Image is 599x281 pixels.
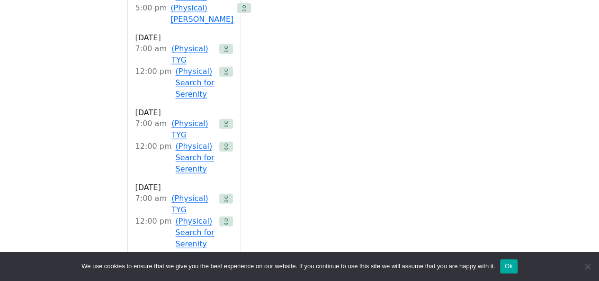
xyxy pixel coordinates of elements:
a: (Physical) TYG [171,43,215,66]
span: No [582,262,592,271]
div: 7:00 AM [135,193,168,216]
a: (Physical) Search for Serenity [175,141,215,175]
a: (Physical) TYG [171,118,215,141]
div: 12:00 PM [135,216,172,250]
a: (Physical) [PERSON_NAME] [170,2,233,25]
span: We use cookies to ensure that we give you the best experience on our website. If you continue to ... [81,262,495,271]
h3: [DATE] [135,182,233,193]
a: (Physical) Search for Serenity [175,216,215,250]
h3: [DATE] [135,33,233,43]
a: (Physical) Search for Serenity [175,66,215,100]
div: 5:00 PM [135,2,167,25]
div: 12:00 PM [135,66,172,100]
div: 7:00 AM [135,118,168,141]
div: 12:00 PM [135,141,172,175]
a: (Physical) TYG [171,193,215,216]
h3: [DATE] [135,108,233,118]
button: Ok [500,259,518,273]
div: 7:00 AM [135,43,168,66]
